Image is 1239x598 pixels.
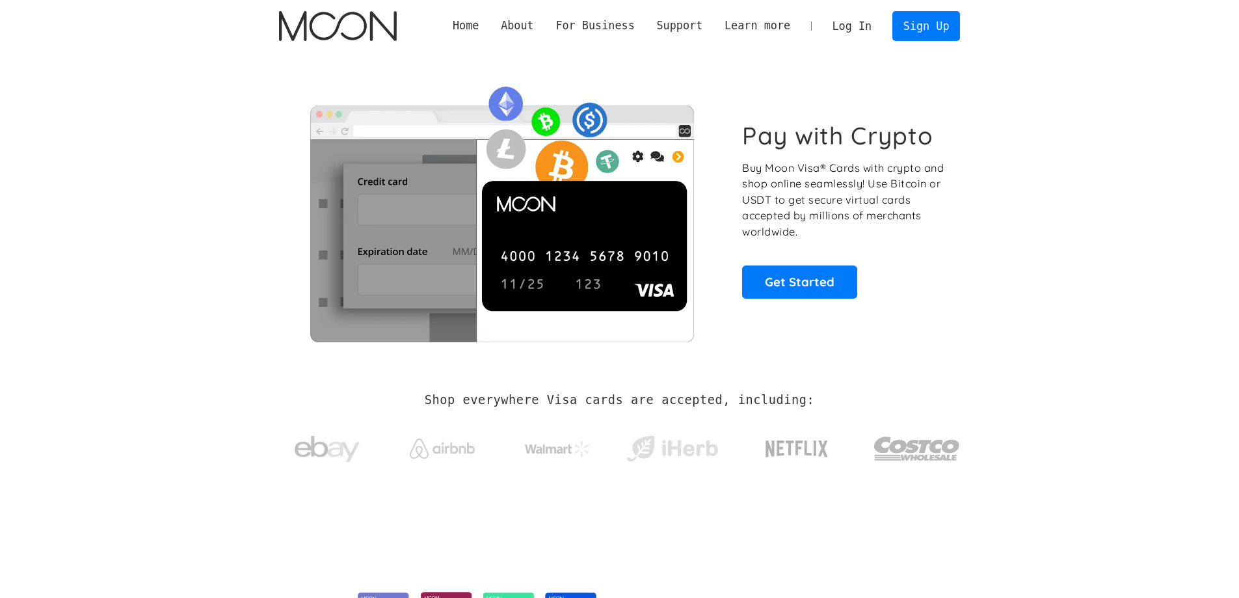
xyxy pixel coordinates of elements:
[501,18,534,34] div: About
[279,11,397,41] a: home
[509,428,606,463] a: Walmart
[646,18,713,34] div: Support
[425,393,814,407] h2: Shop everywhere Visa cards are accepted, including:
[742,265,857,298] a: Get Started
[873,424,961,473] img: Costco
[656,18,702,34] div: Support
[742,121,933,150] h1: Pay with Crypto
[624,419,721,472] a: iHerb
[742,160,946,240] p: Buy Moon Visa® Cards with crypto and shop online seamlessly! Use Bitcoin or USDT to get secure vi...
[764,433,829,465] img: Netflix
[713,18,801,34] div: Learn more
[892,11,960,40] a: Sign Up
[295,429,360,470] img: ebay
[490,18,544,34] div: About
[624,432,721,466] img: iHerb
[525,441,590,457] img: Walmart
[393,426,490,465] a: Airbnb
[442,18,490,34] a: Home
[279,77,725,342] img: Moon Cards let you spend your crypto anywhere Visa is accepted.
[739,420,855,472] a: Netflix
[279,11,397,41] img: Moon Logo
[873,411,961,480] a: Costco
[555,18,634,34] div: For Business
[545,18,646,34] div: For Business
[410,439,475,459] img: Airbnb
[821,12,883,40] a: Log In
[279,416,376,476] a: ebay
[725,18,790,34] div: Learn more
